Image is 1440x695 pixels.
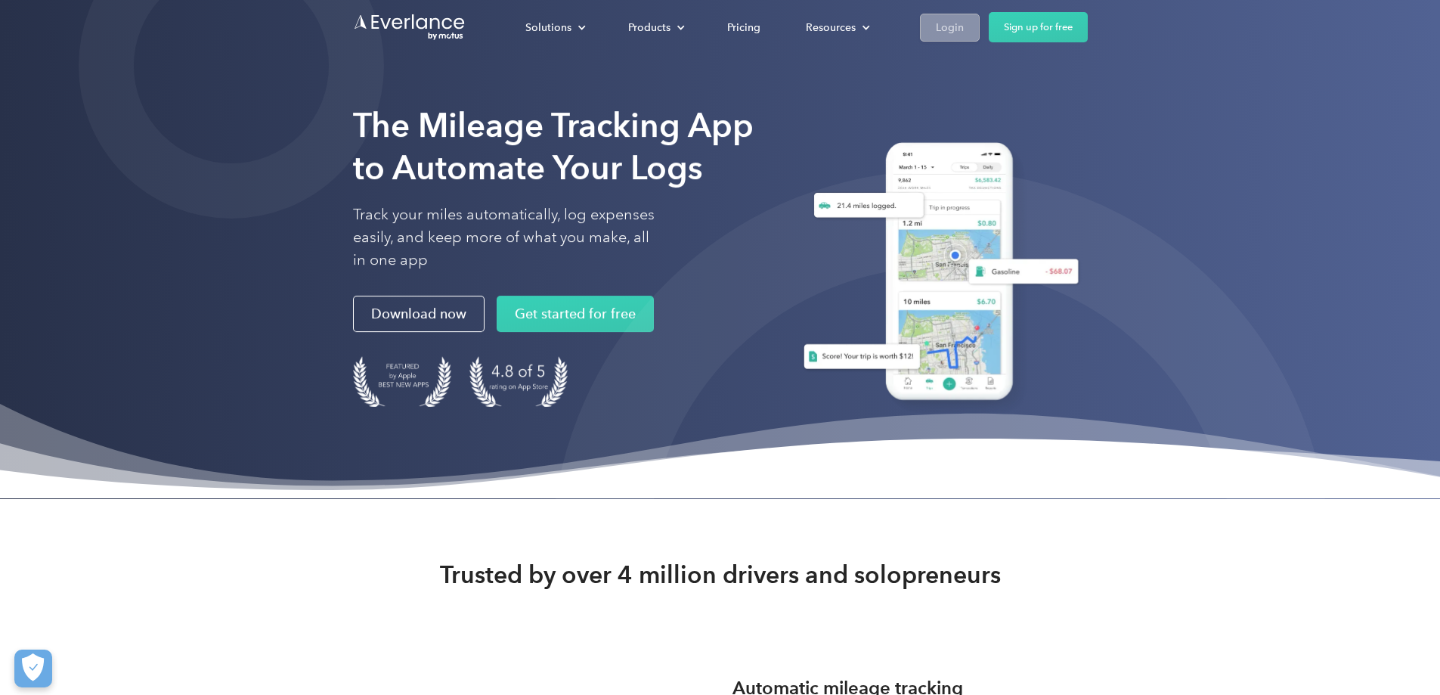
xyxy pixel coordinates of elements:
[14,650,52,687] button: Cookies Settings
[497,296,654,332] a: Get started for free
[353,105,754,188] strong: The Mileage Tracking App to Automate Your Logs
[628,18,670,37] div: Products
[353,356,451,407] img: Badge for Featured by Apple Best New Apps
[727,18,760,37] div: Pricing
[469,356,568,407] img: 4.9 out of 5 stars on the app store
[806,18,856,37] div: Resources
[989,12,1088,42] a: Sign up for free
[525,18,571,37] div: Solutions
[791,14,882,41] div: Resources
[936,18,964,37] div: Login
[920,14,980,42] a: Login
[613,14,697,41] div: Products
[785,131,1088,417] img: Everlance, mileage tracker app, expense tracking app
[353,203,655,271] p: Track your miles automatically, log expenses easily, and keep more of what you make, all in one app
[440,560,1001,590] strong: Trusted by over 4 million drivers and solopreneurs
[353,13,466,42] a: Go to homepage
[712,14,776,41] a: Pricing
[353,296,485,332] a: Download now
[510,14,598,41] div: Solutions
